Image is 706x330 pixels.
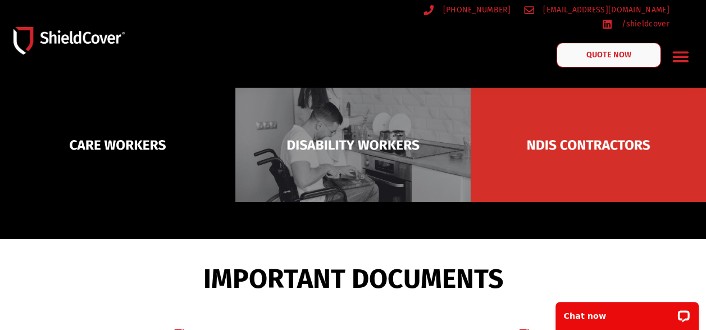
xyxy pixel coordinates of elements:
span: [EMAIL_ADDRESS][DOMAIN_NAME] [540,3,669,17]
img: Shield-Cover-Underwriting-Australia-logo-full [13,27,125,54]
span: IMPORTANT DOCUMENTS [203,268,503,290]
span: /shieldcover [619,17,669,31]
a: QUOTE NOW [557,43,661,67]
iframe: LiveChat chat widget [548,295,706,330]
span: [PHONE_NUMBER] [440,3,510,17]
a: [EMAIL_ADDRESS][DOMAIN_NAME] [524,3,669,17]
div: Menu Toggle [667,43,694,70]
a: /shieldcover [602,17,669,31]
a: [PHONE_NUMBER] [423,3,511,17]
span: QUOTE NOW [586,51,631,59]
